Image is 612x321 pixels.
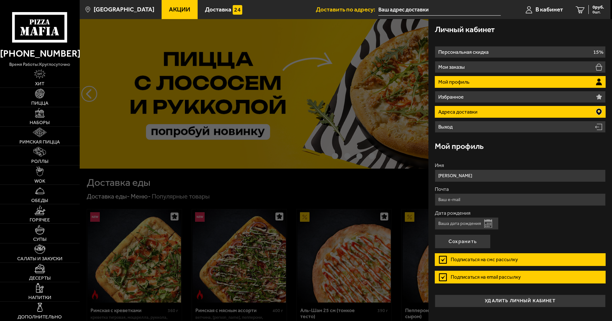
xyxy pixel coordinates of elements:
p: Персональная скидка [438,50,490,55]
p: Избранное [438,94,465,100]
input: Ваше имя [435,170,606,182]
span: улица Маршала Тухачевского, 4Д [378,4,501,16]
p: Мои заказы [438,65,466,70]
span: Обеды [31,198,48,203]
span: 0 шт. [593,10,604,14]
h3: Мой профиль [435,142,484,150]
label: Подписаться на email рассылку [435,271,606,283]
span: Доставить по адресу: [316,6,378,12]
p: 15% [593,50,603,55]
h3: Личный кабинет [435,25,495,33]
label: Подписаться на смс рассылку [435,253,606,266]
span: Супы [33,237,47,242]
span: Акции [169,6,190,12]
p: Выход [438,124,454,129]
button: удалить личный кабинет [435,295,606,307]
input: Ваш e-mail [435,193,606,206]
input: Ваша дата рождения [435,217,499,230]
label: Дата рождения [435,211,606,216]
span: Доставка [205,6,231,12]
button: Сохранить [435,234,491,248]
p: Мой профиль [438,80,471,85]
span: Роллы [31,159,48,164]
span: Наборы [30,120,50,125]
span: WOK [34,179,45,184]
span: [GEOGRAPHIC_DATA] [94,6,154,12]
span: Напитки [28,295,51,300]
span: Хит [35,81,44,86]
button: Открыть календарь [484,220,492,228]
label: Имя [435,163,606,168]
label: Почта [435,187,606,192]
span: Дополнительно [18,315,62,319]
input: Ваш адрес доставки [378,4,501,16]
p: Адреса доставки [438,109,479,115]
span: В кабинет [535,6,563,12]
span: Горячее [30,218,50,222]
span: Десерты [29,276,51,281]
span: 0 руб. [593,5,604,10]
span: Пицца [31,101,48,106]
span: Римская пицца [19,140,60,144]
span: Салаты и закуски [17,256,62,261]
img: 15daf4d41897b9f0e9f617042186c801.svg [233,5,242,15]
